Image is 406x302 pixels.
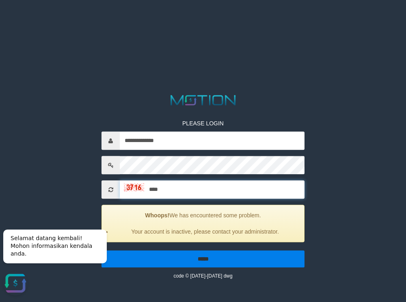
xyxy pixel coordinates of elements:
small: code © [DATE]-[DATE] dwg [173,274,232,279]
button: Open LiveChat chat widget [3,49,28,73]
div: We has encountered some problem. [101,205,304,243]
p: PLEASE LOGIN [101,120,304,128]
span: Selamat datang kembali! Mohon informasikan kendala anda. [11,13,92,35]
li: Your account is inactive, please contact your administrator. [112,228,298,236]
img: captcha [124,183,144,191]
img: MOTION_logo.png [168,93,239,107]
strong: Whoops! [145,212,169,219]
